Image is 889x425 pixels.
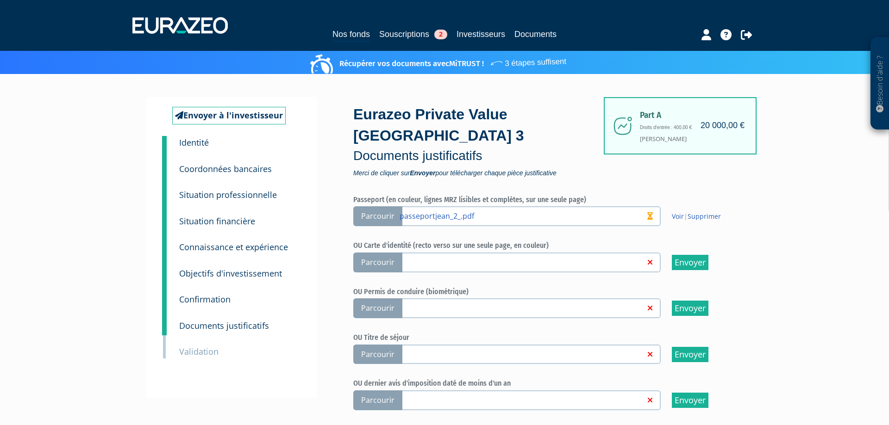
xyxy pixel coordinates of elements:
small: Coordonnées bancaires [179,163,272,174]
a: Nos fonds [332,28,370,42]
span: 3 étapes suffisent [489,51,566,70]
a: Investisseurs [457,28,505,41]
a: Supprimer [688,212,721,221]
small: Objectifs d'investissement [179,268,282,279]
span: Parcourir [353,390,402,410]
a: 7 [162,280,167,309]
a: 8 [162,307,167,335]
a: 3 [162,176,167,204]
small: Validation [179,346,219,357]
span: Parcourir [353,345,402,364]
span: Parcourir [353,206,402,226]
span: 2 [434,30,447,39]
a: Envoyer à l'investisseur [172,107,286,124]
small: Connaissance et expérience [179,241,288,253]
small: Documents justificatifs [179,320,269,331]
h6: Passeport (en couleur, lignes MRZ lisibles et complètes, sur une seule page) [353,196,738,204]
strong: Envoyer [410,169,435,177]
a: 1 [162,136,167,154]
h6: OU Titre de séjour [353,333,738,342]
small: Confirmation [179,294,231,305]
a: Souscriptions2 [379,28,447,41]
p: Besoin d'aide ? [875,42,885,125]
span: Parcourir [353,298,402,318]
input: Envoyer [672,301,708,316]
p: Documents justificatifs [353,147,608,165]
span: Merci de cliquer sur pour télécharger chaque pièce justificative [353,170,608,176]
span: Parcourir [353,253,402,272]
a: passeportjean_2_.pdf [400,211,645,220]
small: Situation professionnelle [179,189,277,200]
a: 4 [162,202,167,231]
a: 2 [162,150,167,179]
p: Récupérer vos documents avec [313,53,566,69]
input: Envoyer [672,393,708,408]
h6: OU dernier avis d'imposition daté de moins d'un an [353,379,738,388]
a: Documents [514,28,557,41]
input: Envoyer [672,347,708,362]
img: 1732889491-logotype_eurazeo_blanc_rvb.png [132,17,228,34]
a: MiTRUST ! [449,59,484,68]
a: Voir [672,212,684,221]
small: Identité [179,137,209,148]
div: Eurazeo Private Value [GEOGRAPHIC_DATA] 3 [353,104,608,176]
h6: OU Carte d'identité (recto verso sur une seule page, en couleur) [353,241,738,250]
span: | [672,212,721,221]
a: 5 [162,228,167,257]
h6: OU Permis de conduire (biométrique) [353,288,738,296]
input: Envoyer [672,255,708,270]
a: 6 [162,254,167,283]
small: Situation financière [179,216,255,227]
